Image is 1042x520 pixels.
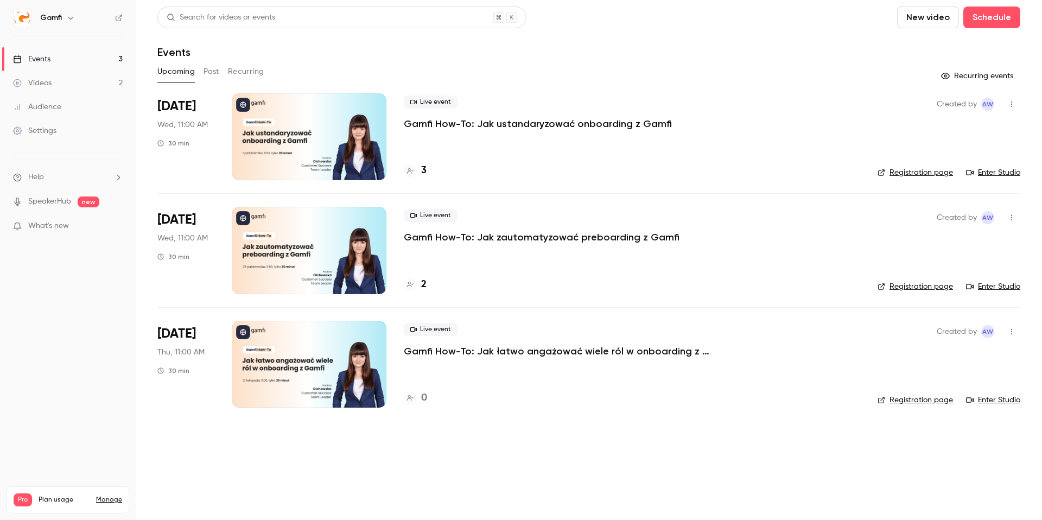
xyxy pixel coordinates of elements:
[13,172,123,183] li: help-dropdown-opener
[40,12,62,23] h6: Gamfi
[421,163,427,178] h4: 3
[404,163,427,178] a: 3
[157,98,196,115] span: [DATE]
[228,63,264,80] button: Recurring
[966,281,1020,292] a: Enter Studio
[966,167,1020,178] a: Enter Studio
[39,496,90,504] span: Plan usage
[157,93,214,180] div: Oct 1 Wed, 11:00 AM (Europe/Warsaw)
[421,391,427,405] h4: 0
[878,395,953,405] a: Registration page
[14,9,31,27] img: Gamfi
[982,325,993,338] span: AW
[981,325,994,338] span: Anita Wojtaś-Jakubowska
[13,125,56,136] div: Settings
[404,391,427,405] a: 0
[982,98,993,111] span: AW
[157,325,196,343] span: [DATE]
[404,345,729,358] a: Gamfi How-To: Jak łatwo angażować wiele ról w onboarding z Gamfi
[157,347,205,358] span: Thu, 11:00 AM
[937,211,977,224] span: Created by
[404,231,679,244] a: Gamfi How-To: Jak zautomatyzować preboarding z Gamfi
[157,139,189,148] div: 30 min
[28,196,71,207] a: SpeakerHub
[157,321,214,408] div: Nov 13 Thu, 11:00 AM (Europe/Warsaw)
[937,325,977,338] span: Created by
[157,207,214,294] div: Oct 22 Wed, 11:00 AM (Europe/Warsaw)
[966,395,1020,405] a: Enter Studio
[963,7,1020,28] button: Schedule
[981,211,994,224] span: Anita Wojtaś-Jakubowska
[28,172,44,183] span: Help
[204,63,219,80] button: Past
[157,211,196,229] span: [DATE]
[157,252,189,261] div: 30 min
[878,167,953,178] a: Registration page
[157,233,208,244] span: Wed, 11:00 AM
[13,54,50,65] div: Events
[981,98,994,111] span: Anita Wojtaś-Jakubowska
[14,493,32,506] span: Pro
[404,277,427,292] a: 2
[13,78,52,88] div: Videos
[936,67,1020,85] button: Recurring events
[96,496,122,504] a: Manage
[157,366,189,375] div: 30 min
[404,96,458,109] span: Live event
[404,209,458,222] span: Live event
[421,277,427,292] h4: 2
[13,102,61,112] div: Audience
[937,98,977,111] span: Created by
[982,211,993,224] span: AW
[897,7,959,28] button: New video
[157,46,190,59] h1: Events
[28,220,69,232] span: What's new
[157,63,195,80] button: Upcoming
[78,196,99,207] span: new
[157,119,208,130] span: Wed, 11:00 AM
[404,323,458,336] span: Live event
[404,117,672,130] a: Gamfi How-To: Jak ustandaryzować onboarding z Gamfi
[878,281,953,292] a: Registration page
[167,12,275,23] div: Search for videos or events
